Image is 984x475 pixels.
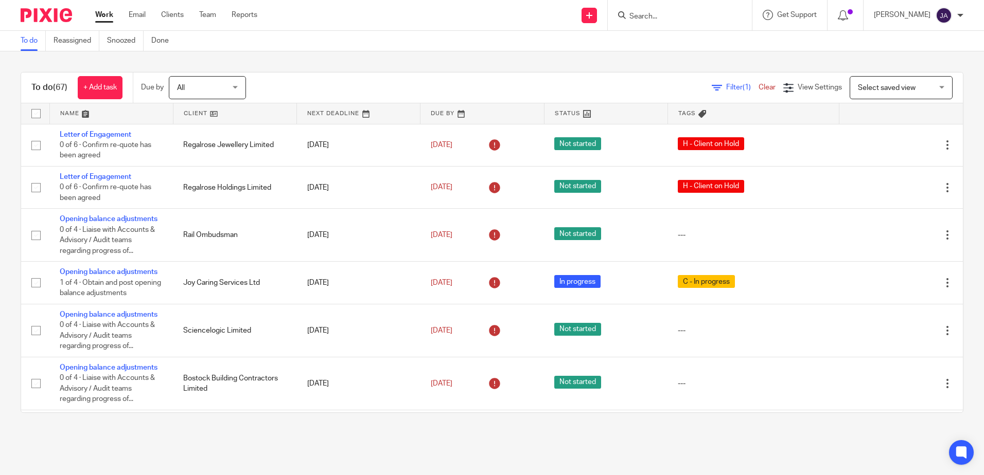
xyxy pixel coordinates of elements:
[678,275,735,288] span: C - In progress
[60,131,131,138] a: Letter of Engagement
[777,11,817,19] span: Get Support
[678,137,744,150] span: H - Client on Hold
[936,7,952,24] img: svg%3E
[431,231,452,239] span: [DATE]
[678,230,829,240] div: ---
[60,173,131,180] a: Letter of Engagement
[798,84,842,91] span: View Settings
[107,31,144,51] a: Snoozed
[173,410,296,463] td: Mak Industries Limited
[31,82,67,93] h1: To do
[60,375,155,403] span: 0 of 4 · Liaise with Accounts & Advisory / Audit teams regarding progress of...
[53,83,67,92] span: (67)
[678,378,829,389] div: ---
[60,215,157,223] a: Opening balance adjustments
[628,12,721,22] input: Search
[151,31,177,51] a: Done
[554,275,601,288] span: In progress
[54,31,99,51] a: Reassigned
[60,311,157,318] a: Opening balance adjustments
[678,325,829,336] div: ---
[297,262,420,304] td: [DATE]
[743,84,751,91] span: (1)
[173,304,296,357] td: Sciencelogic Limited
[161,10,184,20] a: Clients
[431,380,452,387] span: [DATE]
[129,10,146,20] a: Email
[173,357,296,410] td: Bostock Building Contractors Limited
[141,82,164,93] p: Due by
[21,8,72,22] img: Pixie
[678,180,744,193] span: H - Client on Hold
[173,166,296,208] td: Regalrose Holdings Limited
[554,376,601,389] span: Not started
[858,84,916,92] span: Select saved view
[60,279,161,297] span: 1 of 4 · Obtain and post opening balance adjustments
[874,10,930,20] p: [PERSON_NAME]
[678,111,696,116] span: Tags
[21,31,46,51] a: To do
[232,10,257,20] a: Reports
[726,84,759,91] span: Filter
[78,76,122,99] a: + Add task
[431,141,452,149] span: [DATE]
[297,357,420,410] td: [DATE]
[554,227,601,240] span: Not started
[431,184,452,191] span: [DATE]
[60,226,155,254] span: 0 of 4 · Liaise with Accounts & Advisory / Audit teams regarding progress of...
[554,180,601,193] span: Not started
[95,10,113,20] a: Work
[297,410,420,463] td: [DATE]
[60,268,157,276] a: Opening balance adjustments
[297,124,420,166] td: [DATE]
[297,166,420,208] td: [DATE]
[431,279,452,286] span: [DATE]
[554,323,601,336] span: Not started
[173,124,296,166] td: Regalrose Jewellery Limited
[297,304,420,357] td: [DATE]
[177,84,185,92] span: All
[173,262,296,304] td: Joy Caring Services Ltd
[199,10,216,20] a: Team
[60,322,155,350] span: 0 of 4 · Liaise with Accounts & Advisory / Audit teams regarding progress of...
[173,209,296,262] td: Rail Ombudsman
[60,184,151,202] span: 0 of 6 · Confirm re-quote has been agreed
[431,327,452,334] span: [DATE]
[297,209,420,262] td: [DATE]
[759,84,776,91] a: Clear
[60,364,157,371] a: Opening balance adjustments
[554,137,601,150] span: Not started
[60,141,151,159] span: 0 of 6 · Confirm re-quote has been agreed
